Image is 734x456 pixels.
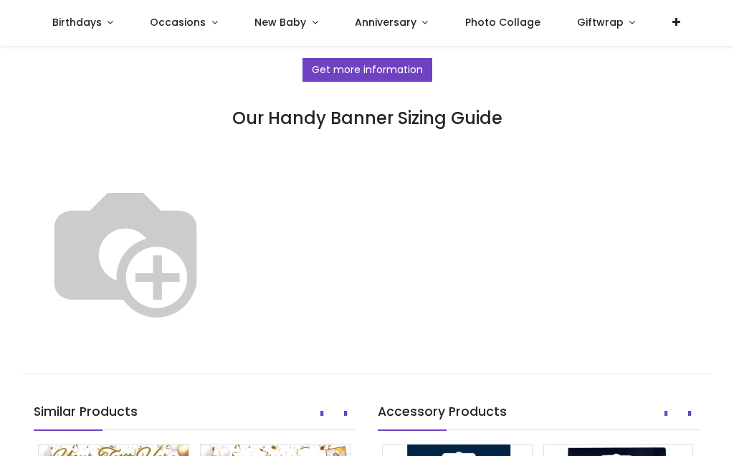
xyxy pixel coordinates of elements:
[150,15,206,29] span: Occasions
[34,57,700,130] h3: Our Handy Banner Sizing Guide
[254,15,306,29] span: New Baby
[34,403,356,430] h5: Similar Products
[311,402,333,426] button: Prev
[335,402,356,426] button: Next
[302,58,432,82] a: Get more information
[34,158,217,342] img: Banner_Size_Helper_Image_Compare.svg
[378,403,700,430] h5: Accessory Products
[355,15,416,29] span: Anniversary
[465,15,540,29] span: Photo Collage
[577,15,624,29] span: Giftwrap
[679,402,700,426] button: Next
[52,15,102,29] span: Birthdays
[655,402,677,426] button: Prev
